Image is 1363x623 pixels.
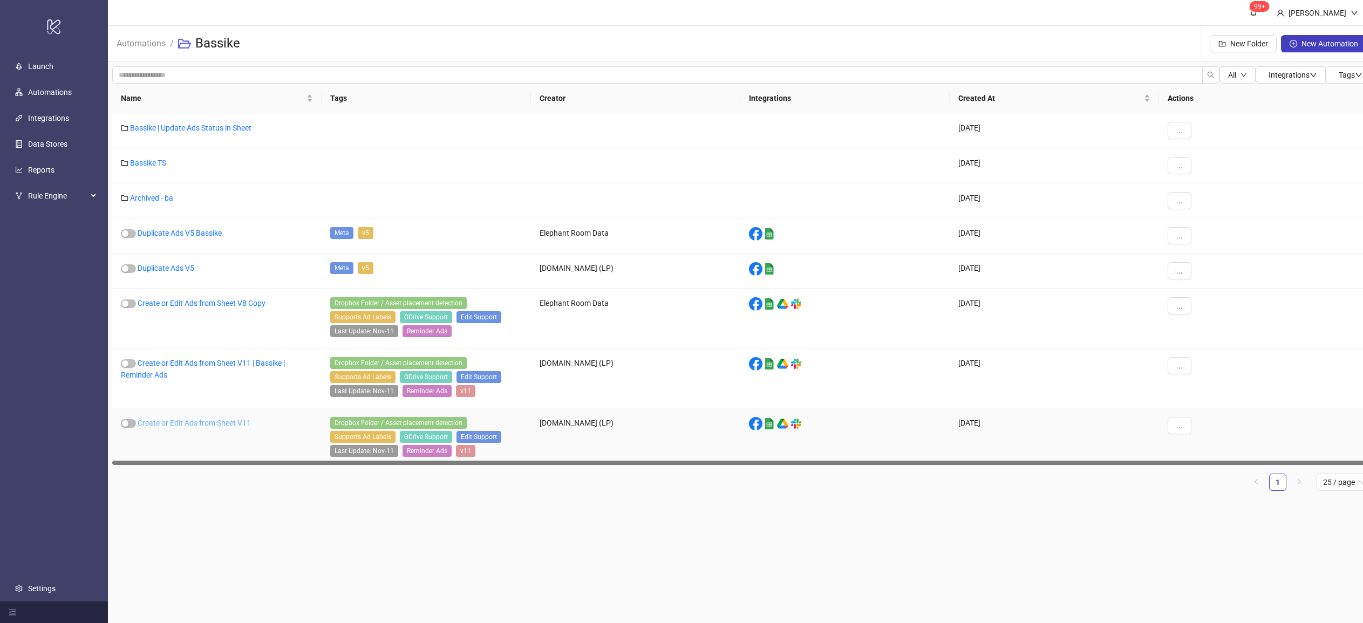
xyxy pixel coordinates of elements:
[1219,66,1256,84] button: Alldown
[531,218,740,254] div: Elephant Room Data
[330,325,398,337] span: Last Update: Nov-11
[950,183,1159,218] div: [DATE]
[28,166,54,174] a: Reports
[1176,126,1183,135] span: ...
[1168,122,1191,139] button: ...
[1250,1,1270,12] sup: 1714
[950,113,1159,148] div: [DATE]
[1168,157,1191,174] button: ...
[1351,9,1358,17] span: down
[330,385,398,397] span: Last Update: Nov-11
[130,194,173,202] a: Archived - ba
[400,311,452,323] span: GDrive Support
[138,264,194,272] a: Duplicate Ads V5
[1284,7,1351,19] div: [PERSON_NAME]
[112,84,322,113] th: Name
[456,431,501,443] span: Edit Support
[1176,421,1183,430] span: ...
[403,385,452,397] span: Reminder Ads
[531,408,740,468] div: [DOMAIN_NAME] (LP)
[1291,474,1308,491] button: right
[1269,71,1317,79] span: Integrations
[950,408,1159,468] div: [DATE]
[1241,72,1247,78] span: down
[531,84,740,113] th: Creator
[330,371,396,383] span: Supports Ad Labels
[28,114,69,122] a: Integrations
[1168,297,1191,314] button: ...
[178,37,191,50] span: folder-open
[1176,361,1183,370] span: ...
[138,419,251,427] a: Create or Edit Ads from Sheet V11
[1301,39,1358,48] span: New Automation
[330,311,396,323] span: Supports Ad Labels
[950,254,1159,289] div: [DATE]
[1228,71,1236,79] span: All
[456,385,475,397] span: v11
[121,124,128,132] span: folder
[1230,39,1268,48] span: New Folder
[1291,474,1308,491] li: Next Page
[330,431,396,443] span: Supports Ad Labels
[1277,9,1284,17] span: user
[1176,231,1183,240] span: ...
[403,445,452,457] span: Reminder Ads
[28,140,67,148] a: Data Stores
[322,84,531,113] th: Tags
[531,289,740,348] div: Elephant Room Data
[130,124,251,132] a: Bassike | Update Ads Status in Sheet
[950,348,1159,408] div: [DATE]
[138,229,222,237] a: Duplicate Ads V5 Bassike
[1168,417,1191,434] button: ...
[121,92,304,104] span: Name
[400,431,452,443] span: GDrive Support
[1248,474,1265,491] button: left
[1253,478,1259,485] span: left
[1176,266,1183,275] span: ...
[1176,161,1183,170] span: ...
[958,92,1142,104] span: Created At
[28,88,72,97] a: Automations
[9,608,16,616] span: menu-fold
[1269,474,1286,491] li: 1
[330,297,467,309] span: Dropbox Folder / Asset placement detection
[28,62,53,71] a: Launch
[1339,71,1362,79] span: Tags
[1355,71,1362,79] span: down
[1290,40,1297,47] span: plus-circle
[1256,66,1326,84] button: Integrationsdown
[1250,9,1257,16] span: bell
[950,289,1159,348] div: [DATE]
[531,348,740,408] div: [DOMAIN_NAME] (LP)
[740,84,950,113] th: Integrations
[950,148,1159,183] div: [DATE]
[950,218,1159,254] div: [DATE]
[1168,227,1191,244] button: ...
[15,192,23,200] span: fork
[121,159,128,167] span: folder
[403,325,452,337] span: Reminder Ads
[400,371,452,383] span: GDrive Support
[1218,40,1226,47] span: folder-add
[456,371,501,383] span: Edit Support
[358,262,373,274] span: v5
[1207,71,1215,79] span: search
[531,254,740,289] div: [DOMAIN_NAME] (LP)
[114,37,168,49] a: Automations
[130,159,166,167] a: Bassike TS
[950,84,1159,113] th: Created At
[121,359,285,379] a: Create or Edit Ads from Sheet V11 | Bassike | Reminder Ads
[1176,196,1183,205] span: ...
[330,417,467,429] span: Dropbox Folder / Asset placement detection
[330,262,353,274] span: Meta
[1210,35,1277,52] button: New Folder
[456,311,501,323] span: Edit Support
[28,185,87,207] span: Rule Engine
[170,26,174,61] li: /
[1310,71,1317,79] span: down
[330,357,467,369] span: Dropbox Folder / Asset placement detection
[1248,474,1265,491] li: Previous Page
[28,584,56,593] a: Settings
[195,35,240,52] h3: Bassike
[1270,474,1286,490] a: 1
